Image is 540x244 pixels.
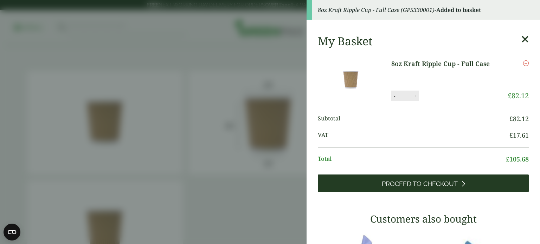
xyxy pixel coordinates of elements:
button: - [392,93,397,99]
span: Subtotal [318,114,509,124]
em: 8oz Kraft Ripple Cup - Full Case (GP5330001) [318,6,435,14]
button: + [412,93,419,99]
bdi: 82.12 [509,114,529,123]
button: Open CMP widget [4,224,20,240]
h3: Customers also bought [318,213,529,225]
span: VAT [318,131,509,140]
bdi: 105.68 [506,155,529,163]
img: 8oz Kraft Ripple Cup-Full Case of-0 [319,59,382,101]
a: Remove this item [523,59,529,67]
span: £ [506,155,509,163]
bdi: 82.12 [508,91,529,100]
span: Total [318,154,506,164]
span: £ [509,131,513,139]
span: £ [509,114,513,123]
strong: Added to basket [436,6,481,14]
a: 8oz Kraft Ripple Cup - Full Case [391,59,499,68]
bdi: 17.61 [509,131,529,139]
span: £ [508,91,512,100]
span: Proceed to Checkout [382,180,458,188]
h2: My Basket [318,34,372,48]
a: Proceed to Checkout [318,174,529,192]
